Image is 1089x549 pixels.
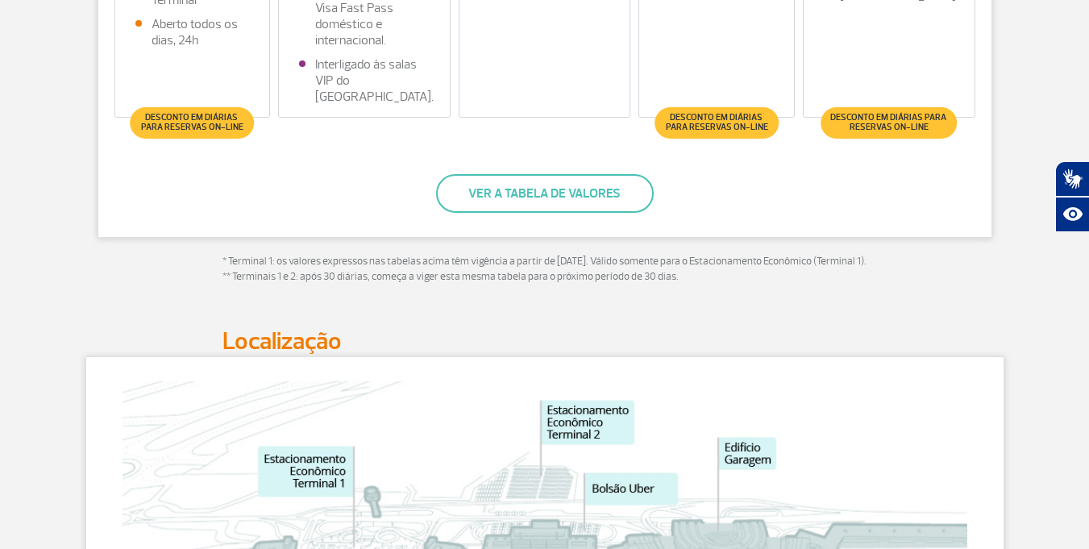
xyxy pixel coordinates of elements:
div: Plugin de acessibilidade da Hand Talk. [1055,161,1089,232]
p: * Terminal 1: os valores expressos nas tabelas acima têm vigência a partir de [DATE]. Válido some... [222,254,867,285]
span: Desconto em diárias para reservas on-line [829,113,949,132]
h2: Localização [222,326,867,356]
span: Desconto em diárias para reservas on-line [139,113,246,132]
li: Aberto todos os dias, 24h [135,16,250,48]
button: Abrir tradutor de língua de sinais. [1055,161,1089,197]
button: Ver a tabela de valores [436,174,654,213]
button: Abrir recursos assistivos. [1055,197,1089,232]
span: Desconto em diárias para reservas on-line [663,113,770,132]
li: Interligado às salas VIP do [GEOGRAPHIC_DATA]. [299,56,430,105]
